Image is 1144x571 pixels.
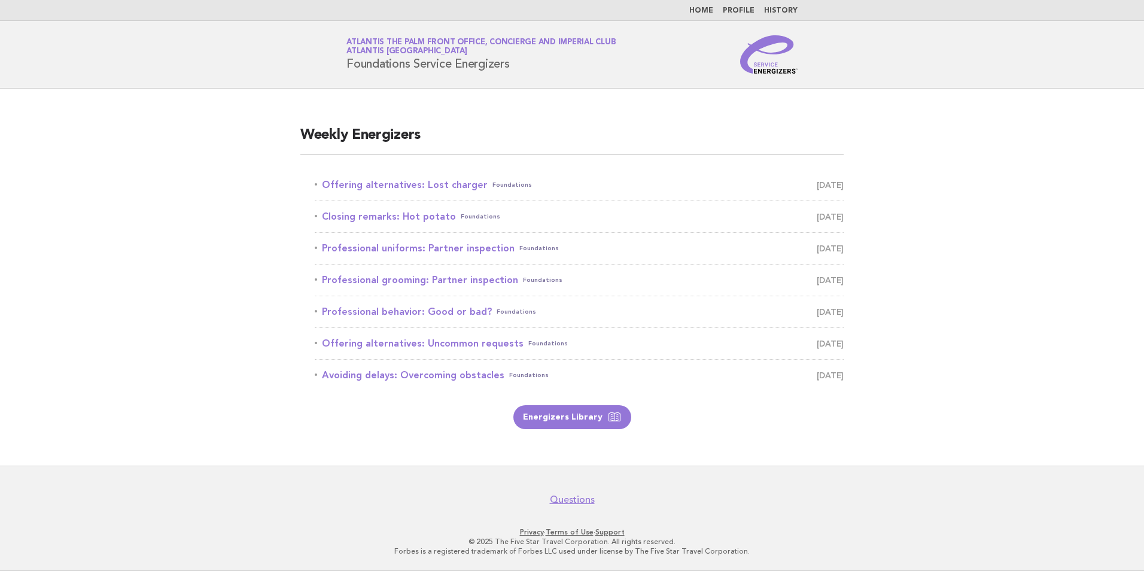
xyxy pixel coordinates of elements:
[315,335,844,352] a: Offering alternatives: Uncommon requestsFoundations [DATE]
[346,48,467,56] span: Atlantis [GEOGRAPHIC_DATA]
[315,272,844,288] a: Professional grooming: Partner inspectionFoundations [DATE]
[206,537,938,546] p: © 2025 The Five Star Travel Corporation. All rights reserved.
[689,7,713,14] a: Home
[315,208,844,225] a: Closing remarks: Hot potatoFoundations [DATE]
[528,335,568,352] span: Foundations
[519,240,559,257] span: Foundations
[346,38,616,55] a: Atlantis The Palm Front Office, Concierge and Imperial ClubAtlantis [GEOGRAPHIC_DATA]
[817,177,844,193] span: [DATE]
[492,177,532,193] span: Foundations
[595,528,625,536] a: Support
[723,7,754,14] a: Profile
[546,528,594,536] a: Terms of Use
[300,126,844,155] h2: Weekly Energizers
[346,39,616,70] h1: Foundations Service Energizers
[497,303,536,320] span: Foundations
[817,303,844,320] span: [DATE]
[520,528,544,536] a: Privacy
[550,494,595,506] a: Questions
[817,240,844,257] span: [DATE]
[315,240,844,257] a: Professional uniforms: Partner inspectionFoundations [DATE]
[206,527,938,537] p: · ·
[206,546,938,556] p: Forbes is a registered trademark of Forbes LLC used under license by The Five Star Travel Corpora...
[315,303,844,320] a: Professional behavior: Good or bad?Foundations [DATE]
[817,367,844,384] span: [DATE]
[315,367,844,384] a: Avoiding delays: Overcoming obstaclesFoundations [DATE]
[509,367,549,384] span: Foundations
[817,335,844,352] span: [DATE]
[461,208,500,225] span: Foundations
[523,272,562,288] span: Foundations
[817,272,844,288] span: [DATE]
[764,7,798,14] a: History
[513,405,631,429] a: Energizers Library
[817,208,844,225] span: [DATE]
[315,177,844,193] a: Offering alternatives: Lost chargerFoundations [DATE]
[740,35,798,74] img: Service Energizers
